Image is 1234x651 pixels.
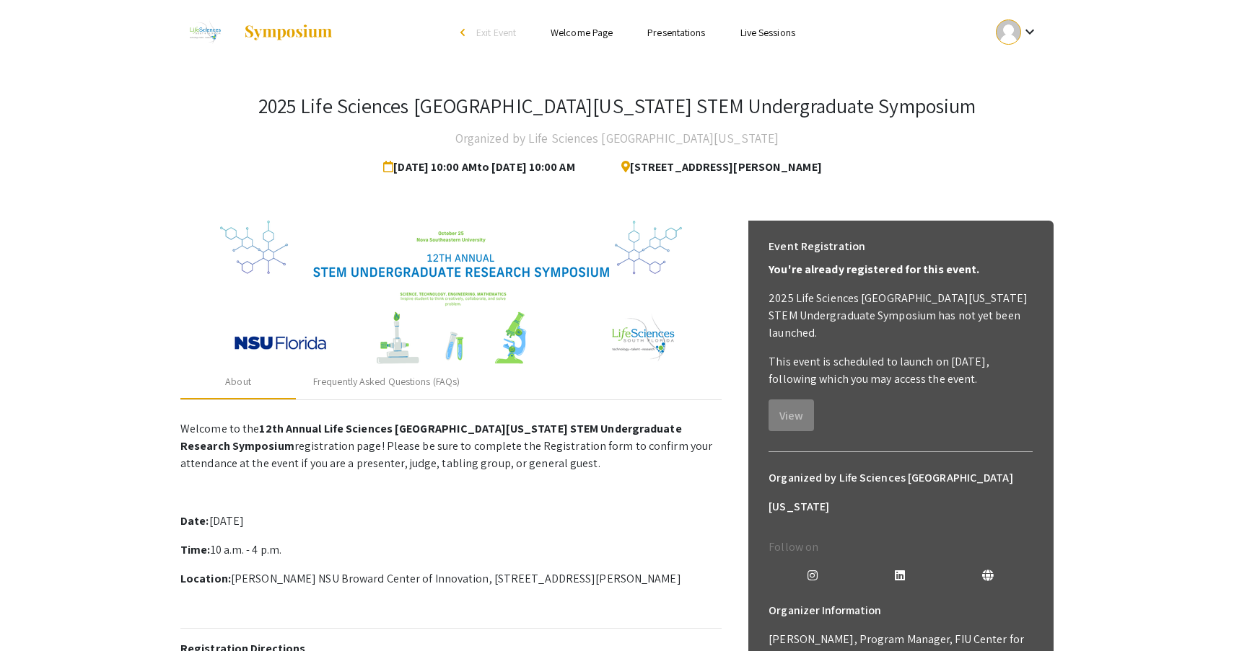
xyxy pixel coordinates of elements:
[769,464,1033,521] h6: Organized by Life Sciences [GEOGRAPHIC_DATA][US_STATE]
[769,290,1033,342] p: 2025 Life Sciences [GEOGRAPHIC_DATA][US_STATE] STEM Undergraduate Symposium has not yet been laun...
[180,513,209,528] strong: Date:
[220,221,682,365] img: 32153a09-f8cb-4114-bf27-cfb6bc84fc69.png
[769,261,1033,278] p: You're already registered for this event.
[769,539,1033,556] p: Follow on
[740,26,795,39] a: Live Sessions
[243,24,333,41] img: Symposium by ForagerOne
[180,420,722,472] p: Welcome to the registration page! Please be sure to complete the Registration form to confirm you...
[180,542,211,557] strong: Time:
[769,399,814,431] button: View
[769,232,865,261] h6: Event Registration
[258,94,976,118] h3: 2025 Life Sciences [GEOGRAPHIC_DATA][US_STATE] STEM Undergraduate Symposium
[610,153,822,182] span: [STREET_ADDRESS][PERSON_NAME]
[647,26,705,39] a: Presentations
[460,28,469,37] div: arrow_back_ios
[383,153,580,182] span: [DATE] 10:00 AM to [DATE] 10:00 AM
[769,596,1033,625] h6: Organizer Information
[180,14,229,50] img: 2025 Life Sciences South Florida STEM Undergraduate Symposium
[769,353,1033,388] p: This event is scheduled to launch on [DATE], following which you may access the event.
[180,541,722,559] p: 10 a.m. - 4 p.m.
[476,26,516,39] span: Exit Event
[981,16,1054,48] button: Expand account dropdown
[180,571,231,586] strong: Location:
[313,374,460,389] div: Frequently Asked Questions (FAQs)
[180,14,333,50] a: 2025 Life Sciences South Florida STEM Undergraduate Symposium
[180,421,682,453] strong: 12th Annual Life Sciences [GEOGRAPHIC_DATA][US_STATE] STEM Undergraduate Research Symposium
[455,124,779,153] h4: Organized by Life Sciences [GEOGRAPHIC_DATA][US_STATE]
[180,570,722,588] p: [PERSON_NAME] NSU Broward Center of Innovation, [STREET_ADDRESS][PERSON_NAME]
[11,586,61,640] iframe: Chat
[180,513,722,530] p: [DATE]
[551,26,613,39] a: Welcome Page
[225,374,251,389] div: About
[1021,23,1038,40] mat-icon: Expand account dropdown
